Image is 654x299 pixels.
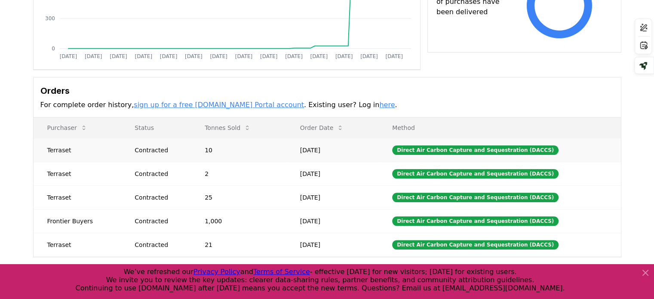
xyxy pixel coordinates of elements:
button: Tonnes Sold [198,119,258,136]
td: 1,000 [191,209,286,233]
tspan: [DATE] [385,53,403,59]
td: [DATE] [286,209,379,233]
div: Direct Air Carbon Capture and Sequestration (DACCS) [392,240,559,250]
div: Direct Air Carbon Capture and Sequestration (DACCS) [392,145,559,155]
p: Method [385,123,614,132]
tspan: [DATE] [185,53,203,59]
td: 10 [191,138,286,162]
tspan: [DATE] [285,53,303,59]
td: Terraset [34,233,121,256]
p: Status [128,123,184,132]
h3: Orders [40,84,614,97]
a: sign up for a free [DOMAIN_NAME] Portal account [134,101,304,109]
div: Contracted [135,146,184,154]
td: [DATE] [286,233,379,256]
td: 25 [191,185,286,209]
div: Contracted [135,170,184,178]
tspan: 0 [52,46,55,52]
td: Terraset [34,185,121,209]
td: Terraset [34,162,121,185]
tspan: [DATE] [135,53,152,59]
td: [DATE] [286,162,379,185]
td: 2 [191,162,286,185]
tspan: 300 [45,15,55,22]
td: [DATE] [286,185,379,209]
tspan: [DATE] [160,53,177,59]
div: Direct Air Carbon Capture and Sequestration (DACCS) [392,193,559,202]
td: Frontier Buyers [34,209,121,233]
div: Contracted [135,240,184,249]
td: [DATE] [286,138,379,162]
tspan: [DATE] [260,53,278,59]
tspan: [DATE] [110,53,127,59]
tspan: [DATE] [335,53,353,59]
div: Contracted [135,193,184,202]
div: Contracted [135,217,184,225]
td: Terraset [34,138,121,162]
tspan: [DATE] [84,53,102,59]
td: 21 [191,233,286,256]
tspan: [DATE] [235,53,252,59]
button: Order Date [293,119,351,136]
p: For complete order history, . Existing user? Log in . [40,100,614,110]
tspan: [DATE] [210,53,227,59]
div: Direct Air Carbon Capture and Sequestration (DACCS) [392,169,559,179]
tspan: [DATE] [310,53,328,59]
tspan: [DATE] [360,53,378,59]
button: Purchaser [40,119,94,136]
div: Direct Air Carbon Capture and Sequestration (DACCS) [392,216,559,226]
a: here [379,101,395,109]
tspan: [DATE] [59,53,77,59]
